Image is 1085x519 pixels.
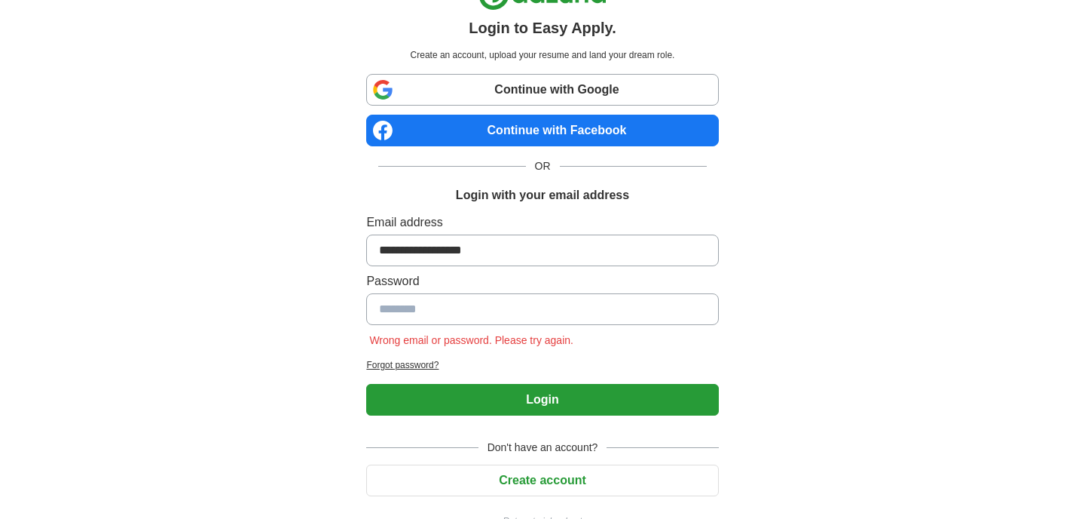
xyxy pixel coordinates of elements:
span: Don't have an account? [478,440,607,456]
a: Continue with Facebook [366,115,718,146]
a: Continue with Google [366,74,718,106]
label: Email address [366,213,718,232]
button: Create account [366,465,718,496]
span: Wrong email or password. Please try again. [366,334,576,346]
h1: Login to Easy Apply. [469,17,616,39]
p: Create an account, upload your resume and land your dream role. [369,48,715,62]
a: Forgot password? [366,358,718,372]
h1: Login with your email address [456,186,629,204]
label: Password [366,272,718,290]
span: OR [526,158,560,174]
a: Create account [366,474,718,487]
button: Login [366,384,718,416]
